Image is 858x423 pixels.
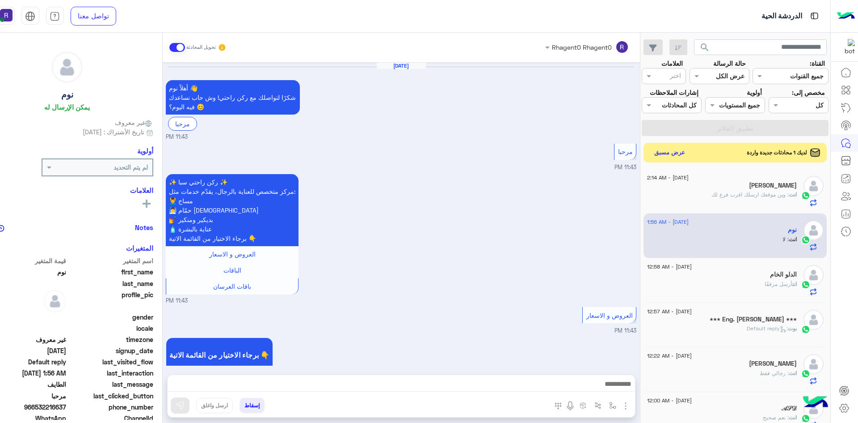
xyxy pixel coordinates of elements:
img: hulul-logo.png [800,387,831,419]
div: مرحبا [168,117,197,131]
span: انت [789,370,797,376]
span: باقات العرسان [213,282,251,290]
span: timezone [68,335,153,344]
label: العلامات [661,59,683,68]
span: [DATE] - 12:58 AM [647,263,692,271]
img: tab [809,10,820,21]
button: create order [576,398,590,413]
img: WhatsApp [801,191,810,200]
span: العروض و الاسعار [209,250,256,258]
span: غير معروف [115,118,153,127]
h5: ahmed [749,360,797,367]
h5: محمد [749,182,797,189]
span: last_message [68,380,153,389]
span: signup_date [68,346,153,355]
a: تواصل معنا [71,7,116,26]
label: أولوية [747,88,762,97]
span: profile_pic [68,290,153,311]
span: last_clicked_button [68,391,153,401]
p: 29/8/2025, 11:43 PM [166,174,299,246]
img: WhatsApp [801,235,810,244]
img: Logo [837,7,855,26]
span: الباقات [223,266,241,274]
img: defaultAdmin.png [803,265,824,285]
label: القناة: [810,59,825,68]
h5: نوم [61,90,73,100]
span: gender [68,312,153,322]
span: last_visited_flow [68,357,153,367]
span: تاريخ الأشتراك : [DATE] [83,127,144,137]
img: WhatsApp [801,325,810,334]
h5: الدلو الخام [770,271,797,278]
span: انت [789,236,797,243]
span: [DATE] - 12:00 AM [647,397,692,405]
img: WhatsApp [801,414,810,423]
img: send voice note [565,401,576,411]
span: : Default reply [747,325,788,332]
small: تحويل المحادثة [186,44,216,51]
label: إشارات الملاحظات [650,88,698,97]
img: create order [580,402,587,409]
h5: ٭٭٭ Eng. Ahmed Abd El_Majeed ٭٭٭ [710,316,797,323]
img: send message [176,401,185,410]
span: first_name [68,267,153,277]
h6: [DATE] [377,63,426,69]
span: search [699,42,710,53]
button: إسقاط [240,398,265,413]
img: defaultAdmin.png [803,310,824,330]
button: search [694,39,716,59]
img: WhatsApp [801,280,810,289]
img: make a call [555,402,562,410]
span: locale [68,324,153,333]
img: defaultAdmin.png [803,220,824,240]
span: phone_number [68,402,153,412]
button: ارسل واغلق [196,398,233,413]
span: 11:43 PM [614,164,636,171]
span: رجالي فقط [760,370,789,376]
img: send attachment [620,401,631,411]
img: defaultAdmin.png [803,176,824,196]
button: Trigger scenario [590,398,605,413]
p: 29/8/2025, 11:43 PM [166,80,300,115]
h6: يمكن الإرسال له [44,103,90,111]
span: برجاء الاختيار من القائمة الاتية 👇 [169,350,269,359]
span: 11:43 PM [614,327,636,334]
h5: 𝒜𝒮𝒟 [782,405,797,412]
span: انت [789,191,797,198]
span: العروض و الاسعار [586,312,633,319]
span: [DATE] - 1:56 AM [647,218,689,226]
a: tab [46,7,64,26]
span: اسم المتغير [68,256,153,265]
label: مخصص إلى: [792,88,825,97]
img: select flow [609,402,616,409]
span: أرسل مرفقًا [765,281,792,287]
h6: أولوية [137,147,153,155]
img: Trigger scenario [594,402,601,409]
div: اختر [670,71,682,82]
img: defaultAdmin.png [52,52,82,82]
span: نعم صحيح [763,414,789,421]
span: last_interaction [68,368,153,378]
span: بوت [788,325,797,332]
span: وين موقعك ارسلك اقرب فرع لك [711,191,789,198]
span: 11:43 PM [166,297,188,305]
span: لا [782,236,789,243]
span: [DATE] - 12:22 AM [647,352,692,360]
h6: Notes [135,223,153,231]
button: عرض مسبق [650,146,689,159]
span: انت [792,281,797,287]
span: ChannelId [68,414,153,423]
span: 11:43 PM [166,133,188,141]
img: 322853014244696 [839,39,855,55]
span: لديك 1 محادثات جديدة واردة [747,149,807,157]
h6: المتغيرات [126,244,153,252]
p: الدردشة الحية [761,10,802,22]
span: مرحبا [618,148,633,155]
span: [DATE] - 2:14 AM [647,174,689,182]
button: تطبيق الفلاتر [642,120,829,136]
img: defaultAdmin.png [44,290,66,312]
h5: نوم [788,226,797,234]
img: defaultAdmin.png [803,354,824,374]
img: tab [25,11,35,21]
button: select flow [605,398,620,413]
